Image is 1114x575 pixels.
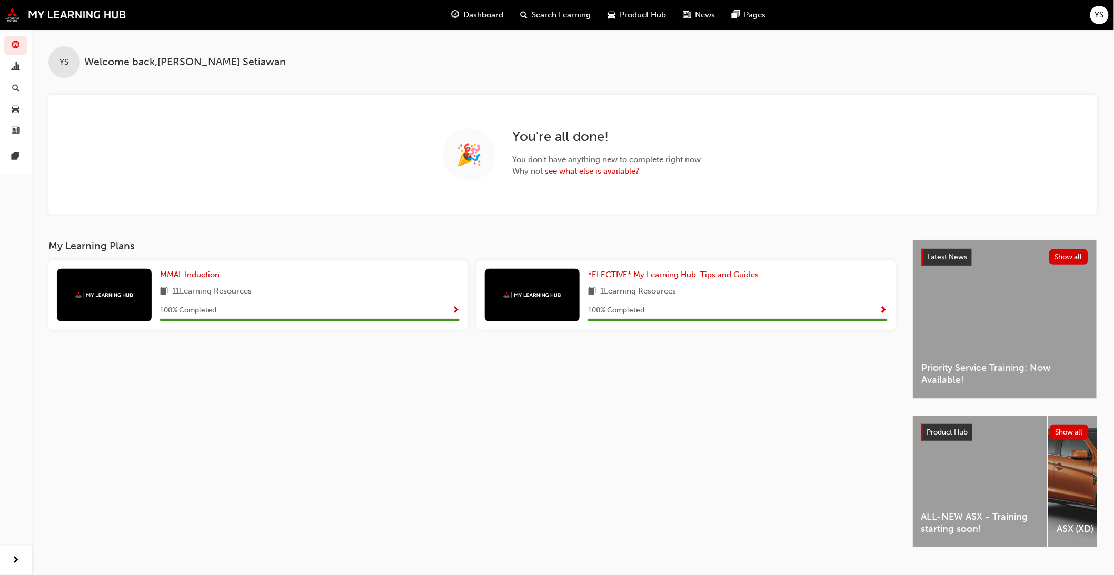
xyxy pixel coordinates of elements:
[160,269,224,281] a: MMAL Induction
[732,8,740,22] span: pages-icon
[927,428,968,437] span: Product Hub
[60,56,69,68] span: YS
[599,4,674,26] a: car-iconProduct Hub
[5,8,126,22] img: mmal
[922,362,1088,386] span: Priority Service Training: Now Available!
[452,304,460,317] button: Show Progress
[463,9,503,21] span: Dashboard
[160,270,220,279] span: MMAL Induction
[880,306,888,316] span: Show Progress
[12,126,20,136] span: news-icon
[48,240,896,252] h3: My Learning Plans
[12,84,19,93] span: search-icon
[913,240,1097,399] a: Latest NewsShow allPriority Service Training: Now Available!
[922,249,1088,266] a: Latest NewsShow all
[452,306,460,316] span: Show Progress
[451,8,459,22] span: guage-icon
[512,154,703,166] span: You don't have anything new to complete right now.
[695,9,715,21] span: News
[588,285,596,298] span: book-icon
[620,9,666,21] span: Product Hub
[744,9,765,21] span: Pages
[512,165,703,177] span: Why not
[1050,425,1089,440] button: Show all
[588,305,644,317] span: 100 % Completed
[75,292,133,299] img: mmal
[12,41,20,51] span: guage-icon
[512,128,703,145] h2: You're all done!
[12,63,20,72] span: chart-icon
[1090,6,1109,24] button: YS
[545,166,639,176] a: see what else is available?
[456,149,482,161] span: 🎉
[520,8,528,22] span: search-icon
[608,8,615,22] span: car-icon
[913,416,1047,547] a: ALL-NEW ASX - Training starting soon!
[12,554,20,567] span: next-icon
[921,511,1039,534] span: ALL-NEW ASX - Training starting soon!
[880,304,888,317] button: Show Progress
[532,9,591,21] span: Search Learning
[674,4,723,26] a: news-iconNews
[588,270,759,279] span: *ELECTIVE* My Learning Hub: Tips and Guides
[443,4,512,26] a: guage-iconDashboard
[683,8,691,22] span: news-icon
[160,305,216,317] span: 100 % Completed
[928,253,968,261] span: Latest News
[84,56,286,68] span: Welcome back , [PERSON_NAME] Setiawan
[12,105,20,115] span: car-icon
[172,285,252,298] span: 11 Learning Resources
[12,152,20,162] span: pages-icon
[600,285,676,298] span: 1 Learning Resources
[1095,9,1104,21] span: YS
[160,285,168,298] span: book-icon
[723,4,774,26] a: pages-iconPages
[512,4,599,26] a: search-iconSearch Learning
[921,424,1089,441] a: Product HubShow all
[588,269,763,281] a: *ELECTIVE* My Learning Hub: Tips and Guides
[503,292,561,299] img: mmal
[1049,249,1089,265] button: Show all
